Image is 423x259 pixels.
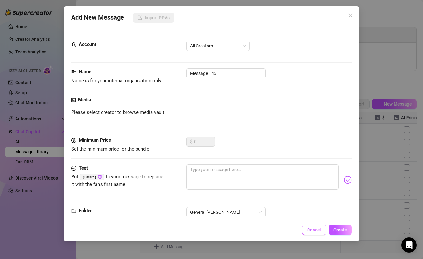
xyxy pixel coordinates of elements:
[71,68,76,76] span: align-left
[345,13,356,18] span: Close
[79,165,88,171] strong: Text
[71,78,162,83] span: Name is for your internal organization only.
[71,109,164,116] span: Please select creator to browse media vault
[345,10,356,20] button: Close
[79,69,91,75] strong: Name
[80,174,104,180] code: {name}
[98,175,102,179] span: copy
[79,137,111,143] strong: Minimum Price
[190,41,246,51] span: All Creators
[98,175,102,179] button: Click to Copy
[333,227,347,232] span: Create
[329,225,352,235] button: Create
[190,207,262,217] span: General Convo
[71,146,149,152] span: Set the minimum price for the bundle
[133,13,174,23] button: Import PPVs
[79,41,96,47] strong: Account
[71,137,76,144] span: dollar
[71,41,76,48] span: user
[79,208,92,213] strong: Folder
[344,176,352,184] img: svg%3e
[71,174,164,187] span: Put in your message to replace it with the fan's first name.
[348,13,353,18] span: close
[307,227,321,232] span: Cancel
[71,164,76,172] span: message
[78,97,91,102] strong: Media
[401,237,417,253] div: Open Intercom Messenger
[302,225,326,235] button: Cancel
[186,68,266,78] input: Enter a name
[71,13,124,23] span: Add New Message
[71,207,76,215] span: folder
[71,96,76,104] span: picture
